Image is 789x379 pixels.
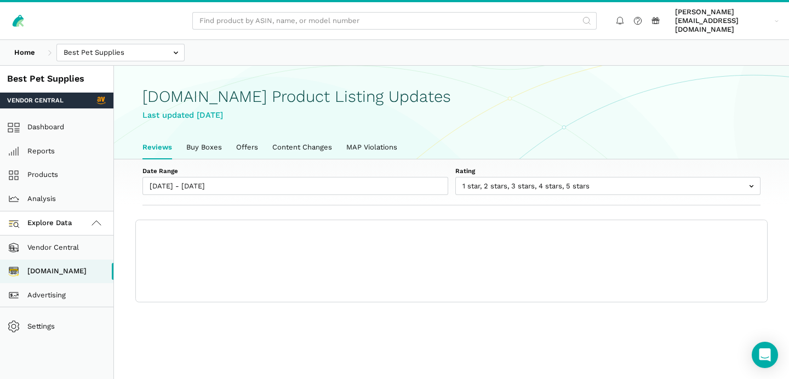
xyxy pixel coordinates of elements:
[142,88,761,106] h1: [DOMAIN_NAME] Product Listing Updates
[7,44,42,62] a: Home
[192,12,597,30] input: Find product by ASIN, name, or model number
[752,342,778,368] div: Open Intercom Messenger
[265,136,339,159] a: Content Changes
[455,177,761,195] input: 1 star, 2 stars, 3 stars, 4 stars, 5 stars
[56,44,185,62] input: Best Pet Supplies
[11,217,72,230] span: Explore Data
[675,8,771,35] span: [PERSON_NAME][EMAIL_ADDRESS][DOMAIN_NAME]
[7,96,64,105] span: Vendor Central
[339,136,404,159] a: MAP Violations
[142,109,761,122] div: Last updated [DATE]
[229,136,265,159] a: Offers
[455,166,761,175] label: Rating
[135,136,179,159] a: Reviews
[179,136,229,159] a: Buy Boxes
[7,73,106,85] div: Best Pet Supplies
[672,6,782,36] a: [PERSON_NAME][EMAIL_ADDRESS][DOMAIN_NAME]
[142,166,448,175] label: Date Range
